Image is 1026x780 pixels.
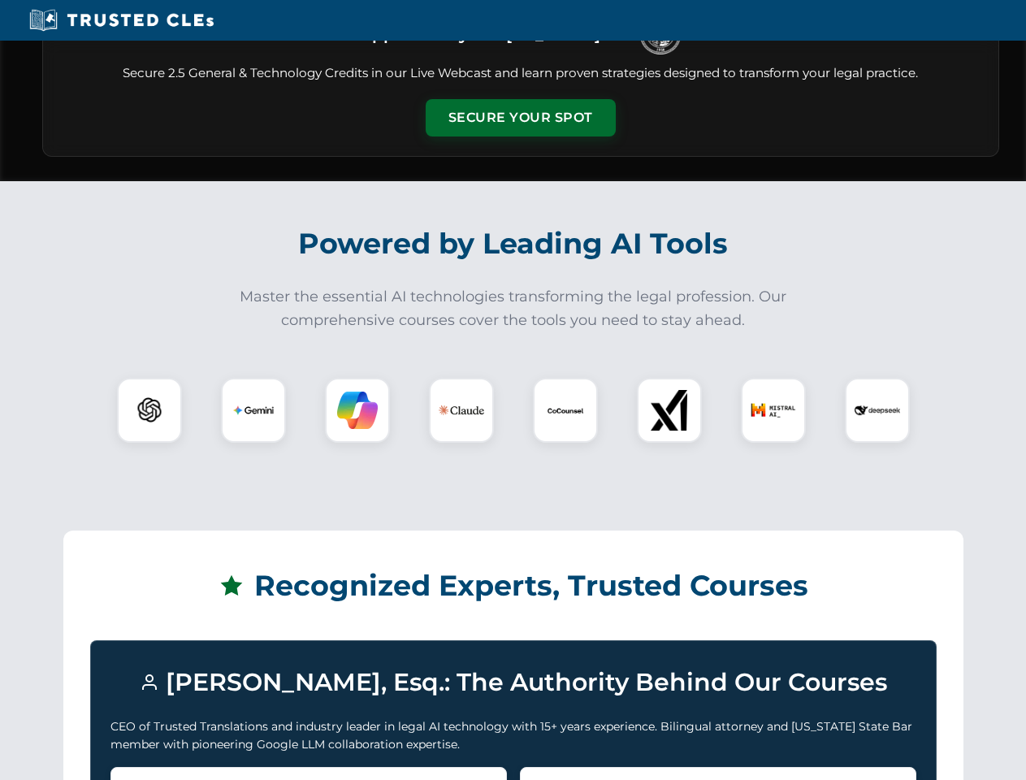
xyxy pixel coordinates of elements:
[845,378,910,443] div: DeepSeek
[429,378,494,443] div: Claude
[325,378,390,443] div: Copilot
[751,388,796,433] img: Mistral AI Logo
[533,378,598,443] div: CoCounsel
[221,378,286,443] div: Gemini
[110,717,916,754] p: CEO of Trusted Translations and industry leader in legal AI technology with 15+ years experience....
[63,215,963,272] h2: Powered by Leading AI Tools
[126,387,173,434] img: ChatGPT Logo
[229,285,798,332] p: Master the essential AI technologies transforming the legal profession. Our comprehensive courses...
[110,661,916,704] h3: [PERSON_NAME], Esq.: The Authority Behind Our Courses
[855,388,900,433] img: DeepSeek Logo
[545,390,586,431] img: CoCounsel Logo
[337,390,378,431] img: Copilot Logo
[90,557,937,614] h2: Recognized Experts, Trusted Courses
[117,378,182,443] div: ChatGPT
[24,8,219,32] img: Trusted CLEs
[63,64,979,83] p: Secure 2.5 General & Technology Credits in our Live Webcast and learn proven strategies designed ...
[741,378,806,443] div: Mistral AI
[426,99,616,136] button: Secure Your Spot
[233,390,274,431] img: Gemini Logo
[649,390,690,431] img: xAI Logo
[637,378,702,443] div: xAI
[439,388,484,433] img: Claude Logo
